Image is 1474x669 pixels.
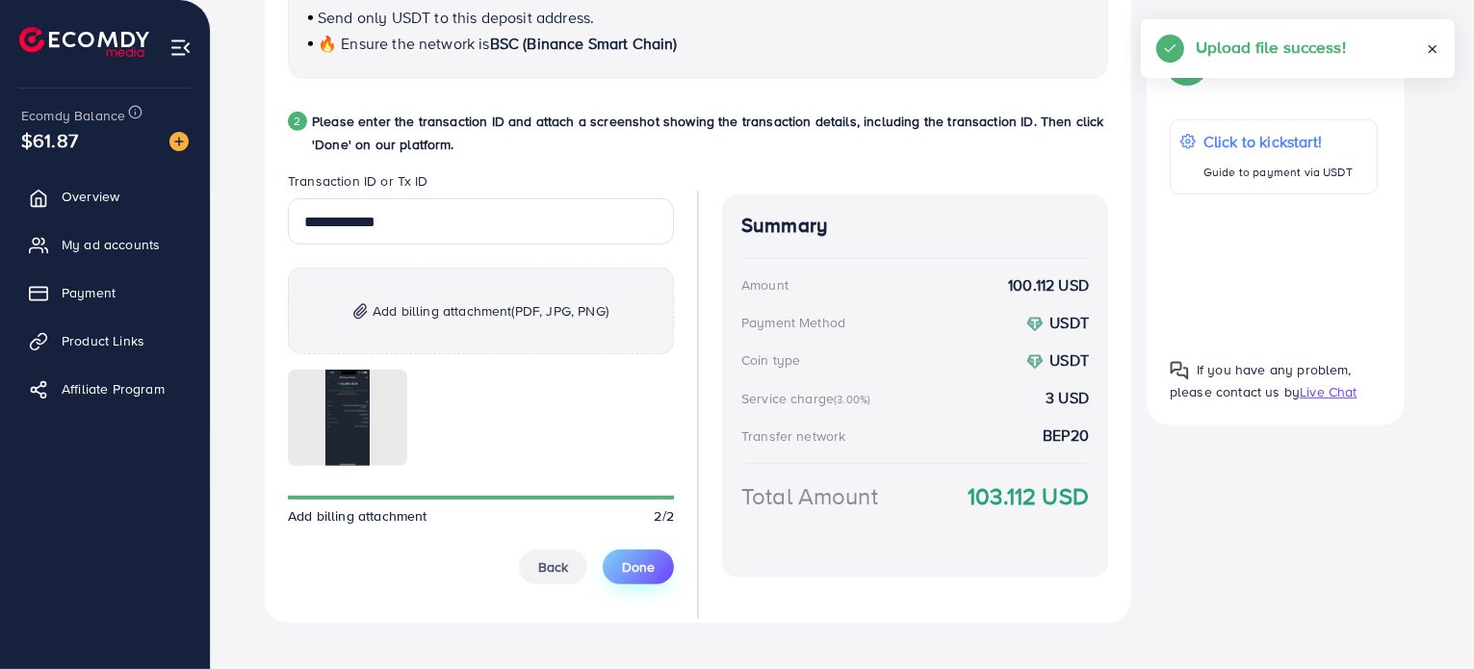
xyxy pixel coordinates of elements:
[62,235,160,254] span: My ad accounts
[1026,353,1044,371] img: coin
[1043,425,1089,447] strong: BEP20
[373,299,608,322] span: Add billing attachment
[1049,312,1089,333] strong: USDT
[288,171,674,198] legend: Transaction ID or Tx ID
[14,322,195,360] a: Product Links
[308,6,1088,29] p: Send only USDT to this deposit address.
[655,506,674,526] span: 2/2
[1026,316,1044,333] img: coin
[622,557,655,577] span: Done
[19,27,149,57] img: logo
[741,479,878,513] div: Total Amount
[14,177,195,216] a: Overview
[288,112,307,131] div: 2
[288,506,427,526] span: Add billing attachment
[318,33,490,54] span: 🔥 Ensure the network is
[325,370,370,466] img: img uploaded
[834,392,870,407] small: (3.00%)
[603,550,674,584] button: Done
[62,331,144,350] span: Product Links
[14,273,195,312] a: Payment
[62,379,165,399] span: Affiliate Program
[741,350,800,370] div: Coin type
[741,214,1089,238] h4: Summary
[1196,35,1346,60] h5: Upload file success!
[741,313,845,332] div: Payment Method
[353,303,368,320] img: img
[1392,582,1460,655] iframe: Chat
[741,275,789,295] div: Amount
[312,110,1108,156] p: Please enter the transaction ID and attach a screenshot showing the transaction details, includin...
[968,479,1089,513] strong: 103.112 USD
[1049,349,1089,371] strong: USDT
[1170,360,1352,401] span: If you have any problem, please contact us by
[62,283,116,302] span: Payment
[519,550,587,584] button: Back
[1203,130,1353,153] p: Click to kickstart!
[538,557,568,577] span: Back
[490,33,678,54] span: BSC (Binance Smart Chain)
[21,106,125,125] span: Ecomdy Balance
[21,126,78,154] span: $61.87
[1300,382,1357,401] span: Live Chat
[169,37,192,59] img: menu
[1008,274,1089,296] strong: 100.112 USD
[14,225,195,264] a: My ad accounts
[1046,387,1089,409] strong: 3 USD
[62,187,119,206] span: Overview
[1203,161,1353,184] p: Guide to payment via USDT
[1170,361,1189,380] img: Popup guide
[512,301,608,321] span: (PDF, JPG, PNG)
[14,370,195,408] a: Affiliate Program
[741,389,876,408] div: Service charge
[741,426,846,446] div: Transfer network
[169,132,189,151] img: image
